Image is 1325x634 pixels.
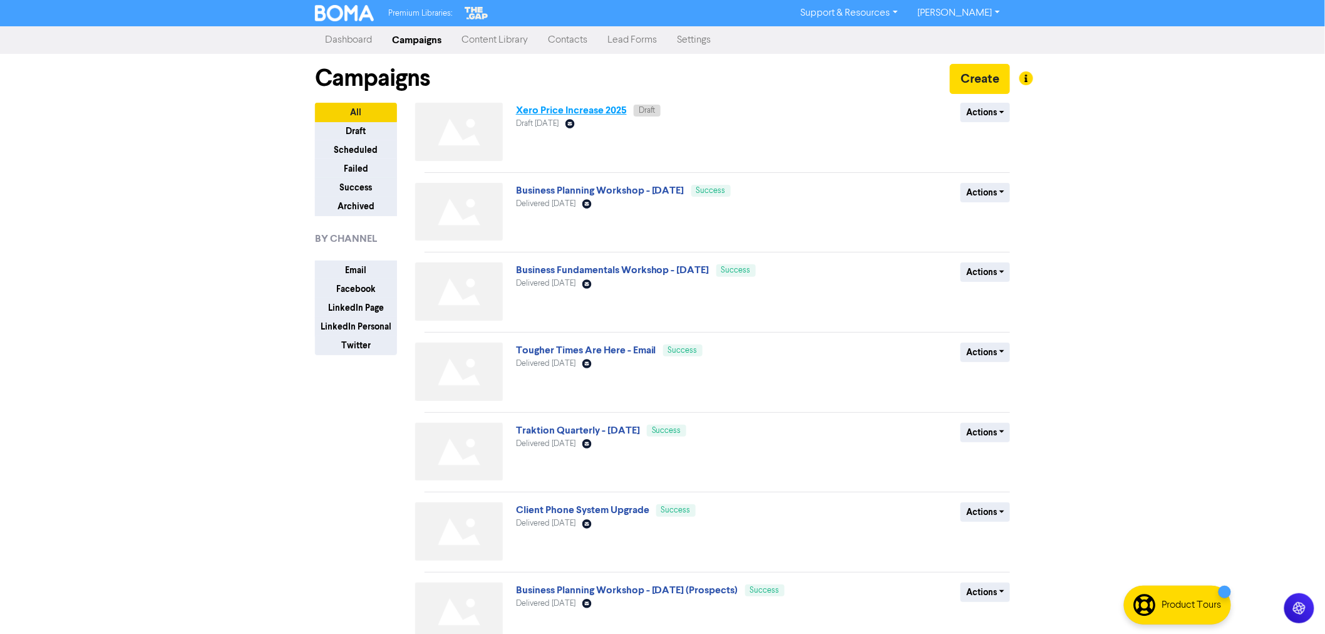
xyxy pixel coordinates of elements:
a: Lead Forms [597,28,667,53]
span: Delivered [DATE] [516,600,575,608]
button: Failed [315,159,397,179]
span: Draft [DATE] [516,120,559,128]
span: Success [661,506,691,514]
a: Business Fundamentals Workshop - [DATE] [516,264,709,276]
a: Contacts [538,28,597,53]
button: Scheduled [315,140,397,160]
span: Delivered [DATE] [516,519,575,527]
button: All [315,103,397,122]
img: Not found [415,423,503,481]
img: Not found [415,343,503,401]
a: Dashboard [315,28,382,53]
a: Traktion Quarterly - [DATE] [516,424,640,437]
button: Draft [315,122,397,141]
button: Actions [961,183,1010,202]
span: Delivered [DATE] [516,200,575,208]
img: Not found [415,183,503,241]
span: Success [721,266,751,274]
img: Not found [415,103,503,161]
span: Success [668,346,698,355]
button: Create [950,64,1010,94]
a: Settings [667,28,721,53]
img: Not found [415,262,503,321]
a: Client Phone System Upgrade [516,504,649,516]
a: Xero Price Increase 2025 [516,104,627,117]
span: Success [696,187,726,195]
button: Actions [961,423,1010,442]
iframe: Chat Widget [1262,574,1325,634]
span: Success [652,427,681,435]
button: Twitter [315,336,397,355]
span: Success [750,586,780,595]
button: LinkedIn Personal [315,317,397,336]
h1: Campaigns [315,64,430,93]
span: Premium Libraries: [389,9,453,18]
a: Content Library [451,28,538,53]
button: Email [315,261,397,280]
span: Delivered [DATE] [516,279,575,288]
a: [PERSON_NAME] [908,3,1010,23]
a: Support & Resources [791,3,908,23]
button: LinkedIn Page [315,298,397,318]
span: Delivered [DATE] [516,440,575,448]
button: Actions [961,103,1010,122]
span: Draft [639,107,656,115]
span: Delivered [DATE] [516,360,575,368]
a: Tougher Times Are Here - Email [516,344,656,356]
button: Actions [961,502,1010,522]
span: BY CHANNEL [315,231,377,246]
button: Success [315,178,397,197]
button: Actions [961,262,1010,282]
button: Actions [961,343,1010,362]
a: Business Planning Workshop - [DATE] [516,184,684,197]
img: BOMA Logo [315,5,374,21]
img: The Gap [463,5,490,21]
a: Business Planning Workshop - [DATE] (Prospects) [516,584,738,596]
button: Archived [315,197,397,216]
a: Campaigns [382,28,451,53]
img: Not found [415,502,503,561]
button: Actions [961,583,1010,602]
button: Facebook [315,279,397,299]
